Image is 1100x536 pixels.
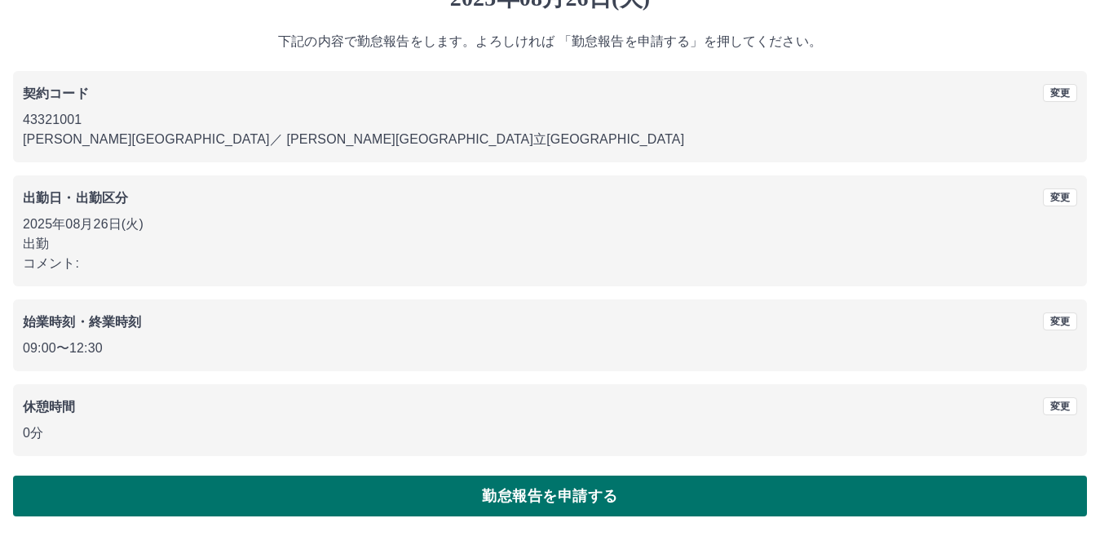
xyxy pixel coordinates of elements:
[23,234,1077,254] p: 出勤
[1043,397,1077,415] button: 変更
[23,86,89,100] b: 契約コード
[1043,84,1077,102] button: 変更
[23,400,76,414] b: 休憩時間
[13,476,1087,516] button: 勤怠報告を申請する
[23,339,1077,358] p: 09:00 〜 12:30
[23,191,128,205] b: 出勤日・出勤区分
[1043,312,1077,330] button: 変更
[23,110,1077,130] p: 43321001
[23,215,1077,234] p: 2025年08月26日(火)
[1043,188,1077,206] button: 変更
[23,254,1077,273] p: コメント:
[23,315,141,329] b: 始業時刻・終業時刻
[23,130,1077,149] p: [PERSON_NAME][GEOGRAPHIC_DATA] ／ [PERSON_NAME][GEOGRAPHIC_DATA]立[GEOGRAPHIC_DATA]
[23,423,1077,443] p: 0分
[13,32,1087,51] p: 下記の内容で勤怠報告をします。よろしければ 「勤怠報告を申請する」を押してください。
